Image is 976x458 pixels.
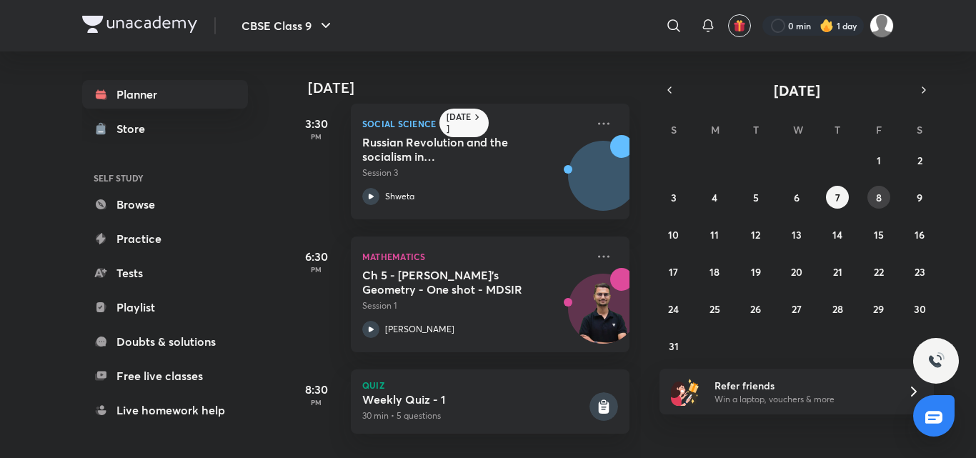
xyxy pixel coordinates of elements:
[662,223,685,246] button: August 10, 2025
[745,297,767,320] button: August 26, 2025
[308,79,644,96] h4: [DATE]
[82,16,197,33] img: Company Logo
[745,260,767,283] button: August 19, 2025
[82,396,248,424] a: Live homework help
[826,223,849,246] button: August 14, 2025
[362,299,587,312] p: Session 1
[867,260,890,283] button: August 22, 2025
[917,191,922,204] abbr: August 9, 2025
[385,323,454,336] p: [PERSON_NAME]
[671,377,699,406] img: referral
[835,191,840,204] abbr: August 7, 2025
[908,186,931,209] button: August 9, 2025
[915,265,925,279] abbr: August 23, 2025
[714,378,890,393] h6: Refer friends
[908,149,931,171] button: August 2, 2025
[82,327,248,356] a: Doubts & solutions
[873,302,884,316] abbr: August 29, 2025
[82,224,248,253] a: Practice
[774,81,820,100] span: [DATE]
[785,186,808,209] button: August 6, 2025
[785,223,808,246] button: August 13, 2025
[662,260,685,283] button: August 17, 2025
[710,228,719,242] abbr: August 11, 2025
[867,149,890,171] button: August 1, 2025
[703,297,726,320] button: August 25, 2025
[826,297,849,320] button: August 28, 2025
[669,339,679,353] abbr: August 31, 2025
[288,265,345,274] p: PM
[877,154,881,167] abbr: August 1, 2025
[662,186,685,209] button: August 3, 2025
[82,166,248,190] h6: SELF STUDY
[82,190,248,219] a: Browse
[362,268,540,297] h5: Ch 5 - Euclid's Geometry - One shot - MDSIR
[791,265,802,279] abbr: August 20, 2025
[714,393,890,406] p: Win a laptop, vouchers & more
[288,248,345,265] h5: 6:30
[826,186,849,209] button: August 7, 2025
[711,123,719,136] abbr: Monday
[703,186,726,209] button: August 4, 2025
[750,302,761,316] abbr: August 26, 2025
[362,381,618,389] p: Quiz
[908,260,931,283] button: August 23, 2025
[832,302,843,316] abbr: August 28, 2025
[826,260,849,283] button: August 21, 2025
[908,297,931,320] button: August 30, 2025
[792,228,802,242] abbr: August 13, 2025
[709,265,719,279] abbr: August 18, 2025
[671,191,677,204] abbr: August 3, 2025
[362,248,587,265] p: Mathematics
[745,223,767,246] button: August 12, 2025
[116,120,154,137] div: Store
[785,297,808,320] button: August 27, 2025
[832,228,842,242] abbr: August 14, 2025
[792,302,802,316] abbr: August 27, 2025
[835,123,840,136] abbr: Thursday
[733,19,746,32] img: avatar
[751,265,761,279] abbr: August 19, 2025
[288,381,345,398] h5: 8:30
[288,115,345,132] h5: 3:30
[569,282,637,350] img: Avatar
[820,19,834,33] img: streak
[703,223,726,246] button: August 11, 2025
[447,111,472,134] h6: [DATE]
[874,265,884,279] abbr: August 22, 2025
[288,132,345,141] p: PM
[288,398,345,407] p: PM
[745,186,767,209] button: August 5, 2025
[867,297,890,320] button: August 29, 2025
[712,191,717,204] abbr: August 4, 2025
[709,302,720,316] abbr: August 25, 2025
[233,11,343,40] button: CBSE Class 9
[870,14,894,38] img: Manyu
[82,80,248,109] a: Planner
[362,166,587,179] p: Session 3
[833,265,842,279] abbr: August 21, 2025
[915,228,925,242] abbr: August 16, 2025
[917,154,922,167] abbr: August 2, 2025
[82,293,248,322] a: Playlist
[362,409,587,422] p: 30 min • 5 questions
[82,16,197,36] a: Company Logo
[908,223,931,246] button: August 16, 2025
[753,123,759,136] abbr: Tuesday
[867,186,890,209] button: August 8, 2025
[927,352,945,369] img: ttu
[362,392,587,407] h5: Weekly Quiz - 1
[876,191,882,204] abbr: August 8, 2025
[703,260,726,283] button: August 18, 2025
[874,228,884,242] abbr: August 15, 2025
[668,228,679,242] abbr: August 10, 2025
[793,123,803,136] abbr: Wednesday
[753,191,759,204] abbr: August 5, 2025
[662,297,685,320] button: August 24, 2025
[362,135,540,164] h5: Russian Revolution and the socialism in Europe Part-2
[876,123,882,136] abbr: Friday
[914,302,926,316] abbr: August 30, 2025
[82,114,248,143] a: Store
[867,223,890,246] button: August 15, 2025
[728,14,751,37] button: avatar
